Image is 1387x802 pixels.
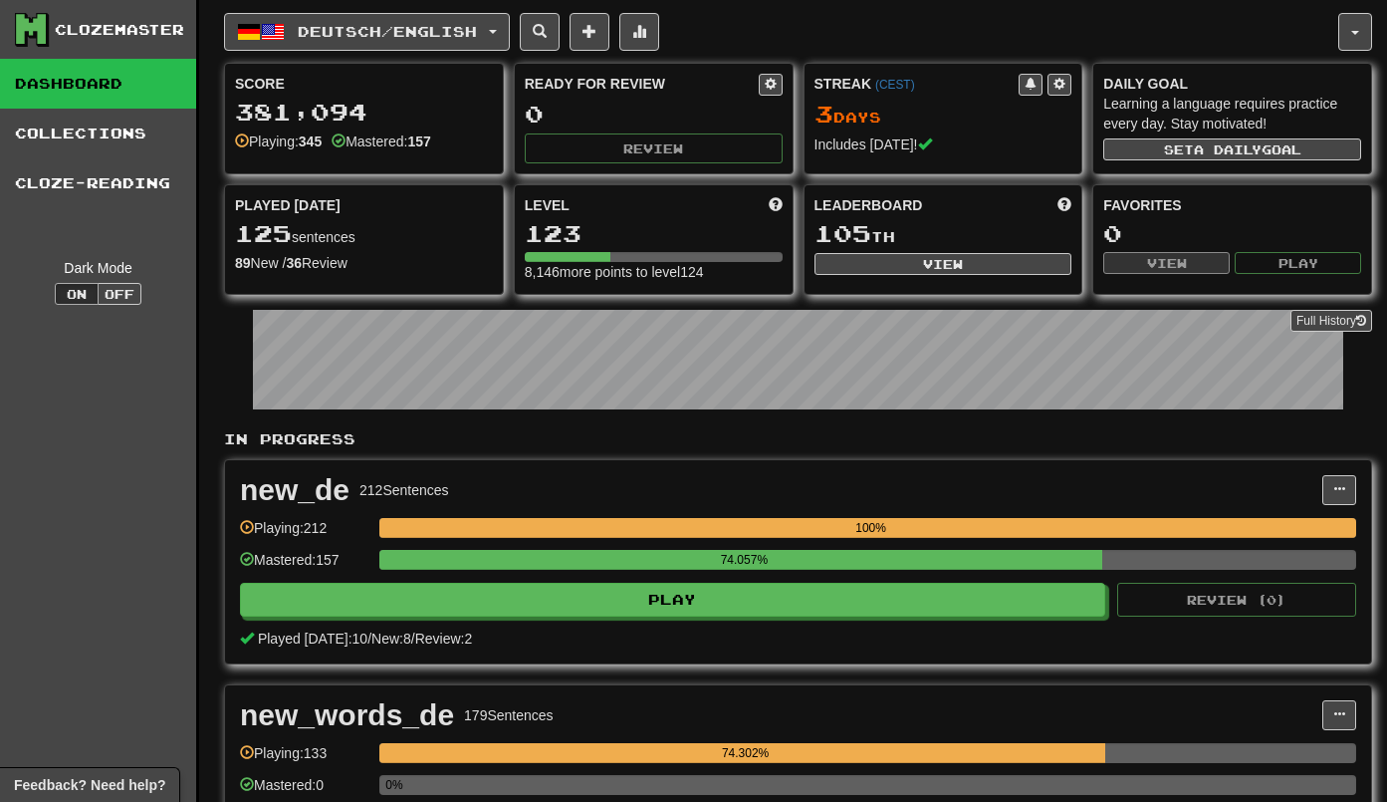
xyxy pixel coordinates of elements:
div: Playing: [235,132,322,151]
div: 212 Sentences [359,480,449,500]
button: Search sentences [520,13,560,51]
button: Off [98,283,141,305]
div: 8,146 more points to level 124 [525,262,783,282]
div: Learning a language requires practice every day. Stay motivated! [1103,94,1361,134]
span: Review: 2 [415,631,473,647]
button: Add sentence to collection [570,13,609,51]
div: Dark Mode [15,258,181,278]
div: Day s [814,102,1072,128]
span: 105 [814,219,871,247]
span: Played [DATE]: 10 [258,631,367,647]
span: Deutsch / English [298,23,477,40]
button: View [814,253,1072,275]
span: This week in points, UTC [1057,195,1071,215]
div: Score [235,74,493,94]
div: new_words_de [240,700,454,730]
strong: 36 [286,255,302,271]
div: Playing: 212 [240,518,369,551]
span: New: 8 [371,631,411,647]
span: Open feedback widget [14,775,165,795]
div: 74.057% [385,550,1102,570]
button: Seta dailygoal [1103,138,1361,160]
button: View [1103,252,1230,274]
span: 125 [235,219,292,247]
span: Level [525,195,570,215]
div: 0 [1103,221,1361,246]
button: Review [525,134,783,163]
strong: 157 [407,134,430,149]
span: Leaderboard [814,195,923,215]
span: 3 [814,100,833,128]
div: Favorites [1103,195,1361,215]
div: 100% [385,518,1356,538]
div: 381,094 [235,100,493,125]
div: Clozemaster [55,20,184,40]
div: Ready for Review [525,74,759,94]
strong: 345 [299,134,322,149]
button: Review (0) [1117,583,1356,617]
div: Includes [DATE]! [814,134,1072,154]
div: sentences [235,221,493,247]
strong: 89 [235,255,251,271]
div: th [814,221,1072,247]
div: Streak [814,74,1020,94]
a: (CEST) [875,78,915,92]
div: New / Review [235,253,493,273]
div: Mastered: [332,132,431,151]
span: Played [DATE] [235,195,341,215]
span: Score more points to level up [769,195,783,215]
button: On [55,283,99,305]
button: Play [240,583,1105,617]
p: In Progress [224,429,1372,449]
div: Playing: 133 [240,743,369,776]
div: Daily Goal [1103,74,1361,94]
div: Mastered: 157 [240,550,369,583]
div: 123 [525,221,783,246]
div: 0 [525,102,783,127]
div: 179 Sentences [464,705,554,725]
div: new_de [240,475,349,505]
div: 74.302% [385,743,1105,763]
span: / [411,631,415,647]
span: / [367,631,371,647]
a: Full History [1290,310,1372,332]
button: More stats [619,13,659,51]
button: Play [1235,252,1361,274]
button: Deutsch/English [224,13,510,51]
span: a daily [1194,142,1262,156]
